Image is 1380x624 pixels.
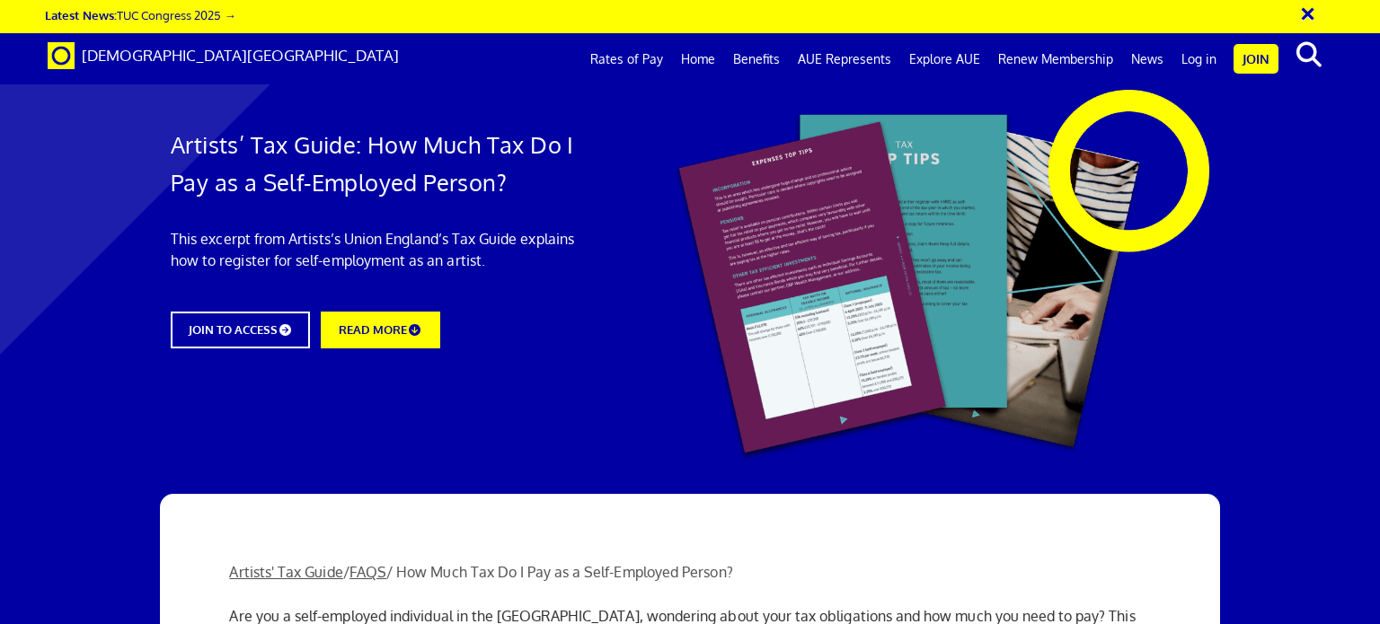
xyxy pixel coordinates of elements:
[1282,36,1337,74] button: search
[321,312,439,348] a: READ MORE
[171,228,588,271] p: This excerpt from Artists’s Union England’s Tax Guide explains how to register for self-employmen...
[45,7,117,22] strong: Latest News:
[1172,37,1225,82] a: Log in
[82,46,399,65] span: [DEMOGRAPHIC_DATA][GEOGRAPHIC_DATA]
[1122,37,1172,82] a: News
[229,563,342,581] a: Artists' Tax Guide
[672,37,724,82] a: Home
[724,37,789,82] a: Benefits
[229,563,732,581] span: / / How Much Tax Do I Pay as a Self-Employed Person?
[900,37,989,82] a: Explore AUE
[171,126,588,201] h1: Artists’ Tax Guide: How Much Tax Do I Pay as a Self-Employed Person?
[1234,44,1278,74] a: Join
[581,37,672,82] a: Rates of Pay
[171,312,310,348] a: JOIN TO ACCESS
[349,563,386,581] a: FAQS
[989,37,1122,82] a: Renew Membership
[45,7,235,22] a: Latest News:TUC Congress 2025 →
[34,33,412,78] a: Brand [DEMOGRAPHIC_DATA][GEOGRAPHIC_DATA]
[789,37,900,82] a: AUE Represents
